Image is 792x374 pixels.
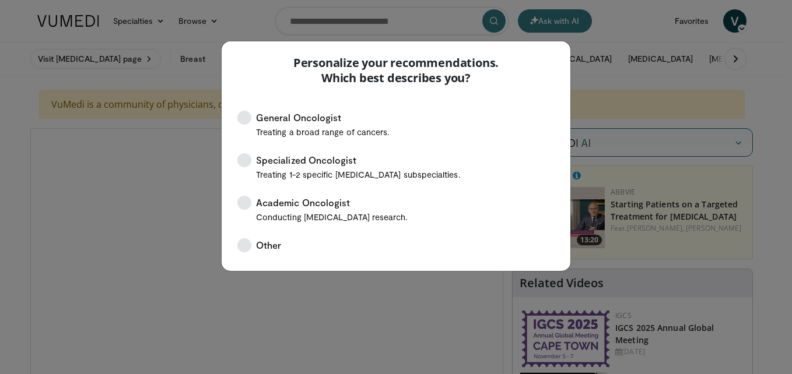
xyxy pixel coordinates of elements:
small: Conducting [MEDICAL_DATA] research. [256,212,407,222]
span: General Oncologist [256,111,389,139]
small: Treating 1-2 specific [MEDICAL_DATA] subspecialties. [256,170,460,179]
p: Personalize your recommendations. Which best describes you? [293,55,499,86]
span: Academic Oncologist [256,196,407,224]
span: Specialized Oncologist [256,153,460,182]
small: Treating a broad range of cancers. [256,127,389,137]
span: Other [256,238,281,252]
